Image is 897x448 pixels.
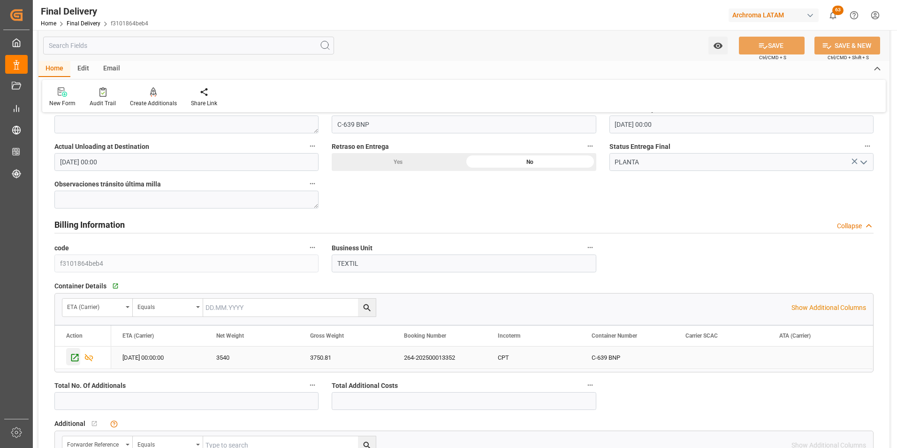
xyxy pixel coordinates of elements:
[111,347,205,369] div: [DATE] 00:00:00
[306,178,319,190] button: Observaciones tránsito última milla
[306,379,319,391] button: Total No. Of Additionals
[332,153,464,171] div: Yes
[332,243,372,253] span: Business Unit
[739,37,805,54] button: SAVE
[54,218,125,231] h2: Billing Information
[584,241,596,254] button: Business Unit
[203,299,376,317] input: DD.MM.YYYY
[779,332,811,339] span: ATA (Carrier)
[584,379,596,391] button: Total Additional Costs
[861,140,874,152] button: Status Entrega Final
[592,332,637,339] span: Container Number
[837,221,862,231] div: Collapse
[332,142,389,152] span: Retraso en Entrega
[759,54,786,61] span: Ctrl/CMD + S
[137,301,193,311] div: Equals
[122,332,154,339] span: ETA (Carrier)
[464,153,596,171] div: No
[310,332,344,339] span: Gross Weight
[54,179,161,189] span: Observaciones tránsito última milla
[54,142,149,152] span: Actual Unloading at Destination
[49,99,76,108] div: New Form
[393,347,487,369] div: 264-202500013352
[844,5,865,26] button: Help Center
[38,61,70,77] div: Home
[332,381,398,391] span: Total Additional Costs
[814,37,880,54] button: SAVE & NEW
[54,153,319,171] input: DD.MM.YYYY HH:MM
[205,347,299,369] div: 3540
[498,332,520,339] span: Incoterm
[54,243,69,253] span: code
[54,381,126,391] span: Total No. Of Additionals
[41,4,148,18] div: Final Delivery
[729,8,819,22] div: Archroma LATAM
[791,303,866,313] p: Show Additional Columns
[609,116,874,133] input: DD.MM.YYYY HH:MM
[856,155,870,170] button: open menu
[828,54,869,61] span: Ctrl/CMD + Shift + S
[609,142,670,152] span: Status Entrega Final
[358,299,376,317] button: search button
[133,299,203,317] button: open menu
[191,99,217,108] div: Share Link
[729,6,822,24] button: Archroma LATAM
[580,347,674,369] div: C-639 BNP
[90,99,116,108] div: Audit Trail
[54,281,106,291] span: Container Details
[832,6,844,15] span: 63
[130,99,177,108] div: Create Additionals
[67,301,122,311] div: ETA (Carrier)
[70,61,96,77] div: Edit
[96,61,127,77] div: Email
[62,299,133,317] button: open menu
[498,347,569,369] div: CPT
[67,20,100,27] a: Final Delivery
[306,140,319,152] button: Actual Unloading at Destination
[404,332,446,339] span: Booking Number
[54,419,85,429] span: Additional
[306,241,319,254] button: code
[299,347,393,369] div: 3750.81
[216,332,244,339] span: Net Weight
[43,37,334,54] input: Search Fields
[66,332,83,339] div: Action
[822,5,844,26] button: show 63 new notifications
[41,20,56,27] a: Home
[55,347,111,369] div: Press SPACE to select this row.
[584,140,596,152] button: Retraso en Entrega
[708,37,728,54] button: open menu
[685,332,718,339] span: Carrier SCAC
